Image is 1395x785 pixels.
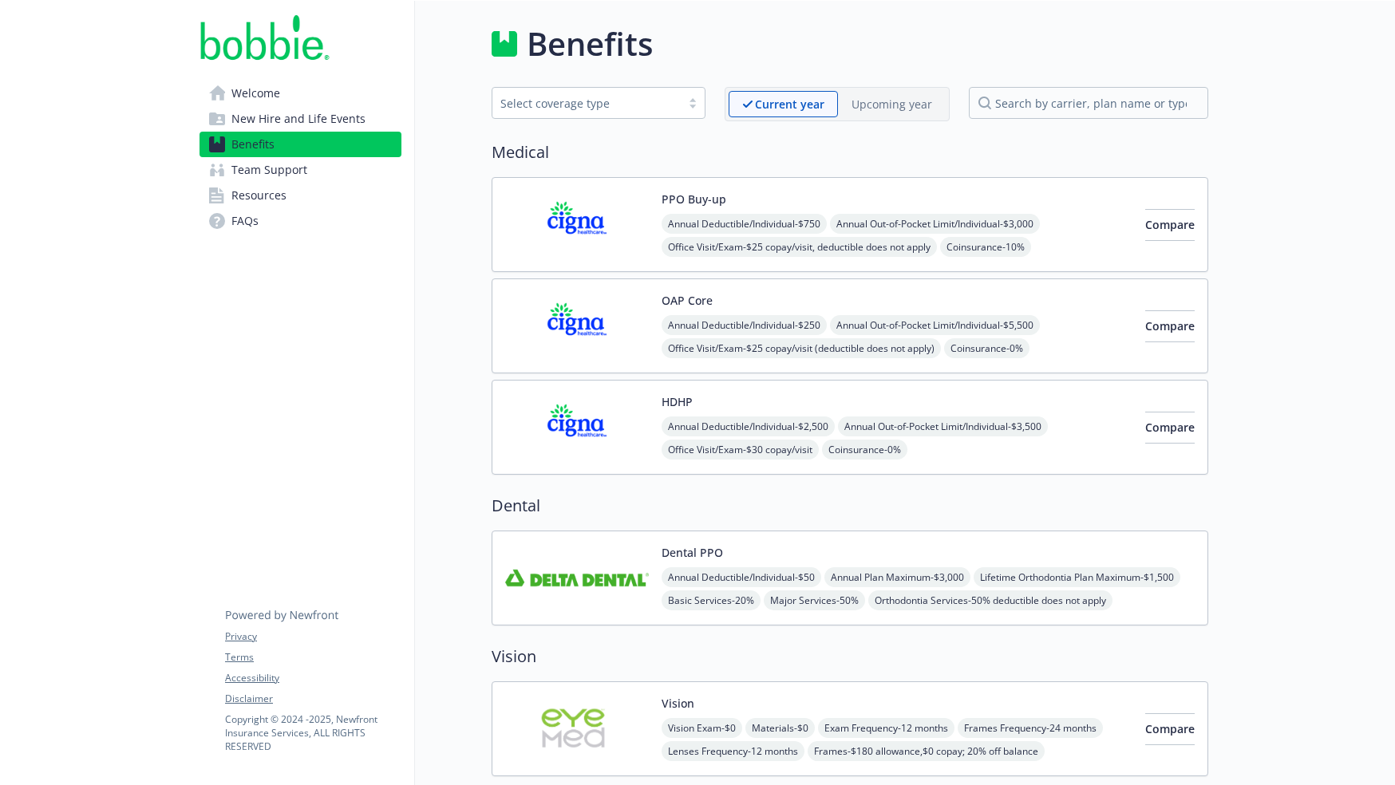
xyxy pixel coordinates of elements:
span: Resources [231,183,287,208]
span: Vision Exam - $0 [662,718,742,738]
span: Coinsurance - 0% [944,338,1029,358]
span: Orthodontia Services - 50% deductible does not apply [868,590,1112,610]
span: Coinsurance - 0% [822,440,907,460]
img: CIGNA carrier logo [505,292,649,360]
button: Compare [1145,209,1195,241]
div: Select coverage type [500,95,673,112]
span: New Hire and Life Events [231,106,366,132]
span: Annual Out-of-Pocket Limit/Individual - $3,500 [838,416,1048,436]
span: Lenses Frequency - 12 months [662,741,804,761]
a: Privacy [225,629,401,644]
span: Annual Plan Maximum - $3,000 [824,567,970,587]
span: Materials - $0 [745,718,815,738]
a: New Hire and Life Events [200,106,401,132]
button: HDHP [662,393,693,410]
button: OAP Core [662,292,713,309]
span: Welcome [231,81,280,106]
img: CIGNA carrier logo [505,393,649,461]
span: Frames Frequency - 24 months [958,718,1103,738]
h2: Vision [492,645,1208,669]
img: EyeMed Vision Care carrier logo [505,695,649,763]
span: Office Visit/Exam - $25 copay/visit, deductible does not apply [662,237,937,257]
input: search by carrier, plan name or type [969,87,1208,119]
span: Annual Deductible/Individual - $2,500 [662,416,835,436]
span: Basic Services - 20% [662,590,761,610]
p: Current year [755,96,824,112]
span: Annual Deductible/Individual - $750 [662,214,827,234]
span: Compare [1145,217,1195,232]
span: Lifetime Orthodontia Plan Maximum - $1,500 [974,567,1180,587]
button: Vision [662,695,694,712]
img: Delta Dental Insurance Company carrier logo [505,544,649,612]
a: Benefits [200,132,401,157]
button: Compare [1145,412,1195,444]
button: Compare [1145,310,1195,342]
span: Compare [1145,721,1195,736]
button: PPO Buy-up [662,191,726,207]
a: Welcome [200,81,401,106]
img: CIGNA carrier logo [505,191,649,258]
button: Compare [1145,713,1195,745]
span: FAQs [231,208,259,234]
span: Benefits [231,132,275,157]
span: Frames - $180 allowance,$0 copay; 20% off balance [808,741,1045,761]
span: Compare [1145,420,1195,435]
span: Annual Deductible/Individual - $50 [662,567,821,587]
p: Upcoming year [852,96,932,112]
span: Annual Deductible/Individual - $250 [662,315,827,335]
h2: Medical [492,140,1208,164]
span: Office Visit/Exam - $30 copay/visit [662,440,819,460]
a: FAQs [200,208,401,234]
button: Dental PPO [662,544,723,561]
span: Coinsurance - 10% [940,237,1031,257]
span: Major Services - 50% [764,590,865,610]
span: Annual Out-of-Pocket Limit/Individual - $5,500 [830,315,1040,335]
span: Annual Out-of-Pocket Limit/Individual - $3,000 [830,214,1040,234]
h2: Dental [492,494,1208,518]
a: Disclaimer [225,692,401,706]
span: Exam Frequency - 12 months [818,718,954,738]
a: Accessibility [225,671,401,685]
p: Copyright © 2024 - 2025 , Newfront Insurance Services, ALL RIGHTS RESERVED [225,712,401,753]
a: Team Support [200,157,401,183]
a: Terms [225,650,401,665]
span: Office Visit/Exam - $25 copay/visit (deductible does not apply) [662,338,941,358]
h1: Benefits [527,20,653,68]
span: Team Support [231,157,307,183]
a: Resources [200,183,401,208]
span: Compare [1145,318,1195,333]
